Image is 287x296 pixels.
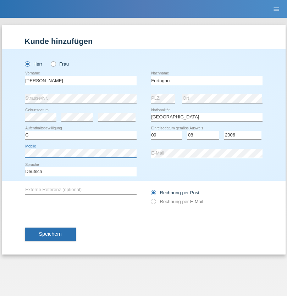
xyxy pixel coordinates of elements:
label: Rechnung per Post [151,190,199,195]
a: menu [269,7,283,11]
button: Speichern [25,228,76,241]
input: Rechnung per Post [151,190,155,199]
input: Rechnung per E-Mail [151,199,155,208]
h1: Kunde hinzufügen [25,37,263,46]
input: Frau [51,61,55,66]
label: Herr [25,61,43,67]
label: Rechnung per E-Mail [151,199,203,204]
input: Herr [25,61,29,66]
label: Frau [51,61,69,67]
i: menu [273,6,280,13]
span: Speichern [39,231,62,237]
